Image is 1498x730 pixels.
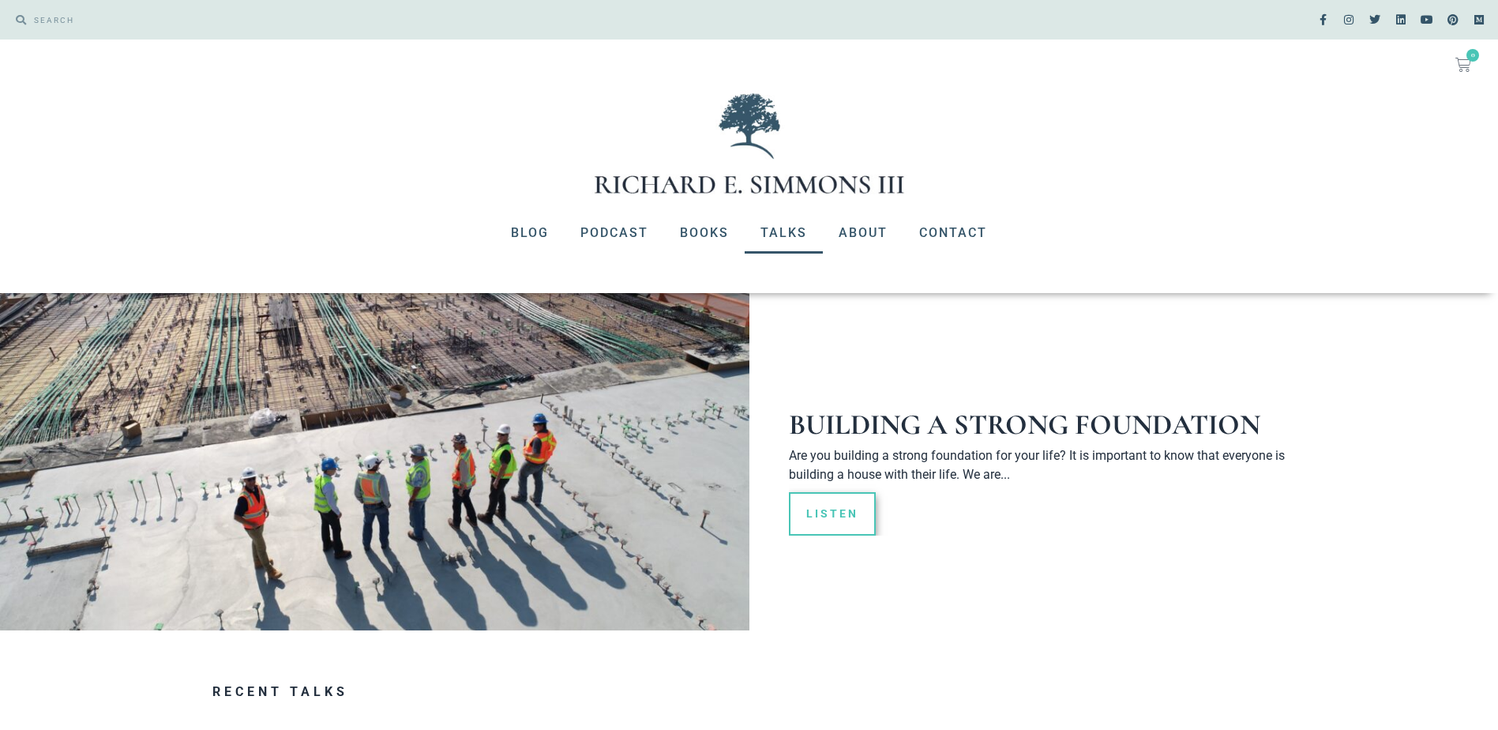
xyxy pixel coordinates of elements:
input: SEARCH [26,8,741,32]
a: About [823,213,903,254]
a: Talks [745,213,823,254]
a: Podcast [565,213,664,254]
h3: Recent Talks [212,686,1286,698]
p: Are you building a strong foundation for your life? It is important to know that everyone is buil... [789,446,1294,484]
a: 0 [1436,47,1490,82]
a: Read more about Building A Strong Foundation [789,492,876,536]
a: Books [664,213,745,254]
a: Contact [903,213,1003,254]
a: Blog [495,213,565,254]
a: Building A Strong Foundation [789,408,1260,442]
span: 0 [1466,49,1479,62]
